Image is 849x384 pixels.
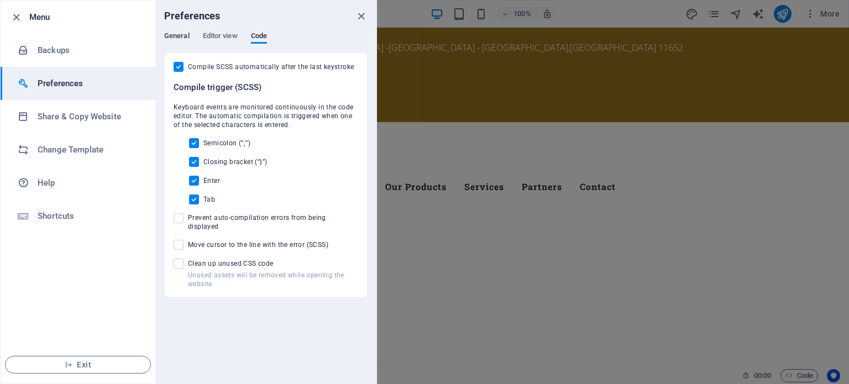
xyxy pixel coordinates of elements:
[174,103,358,129] span: Keyboard events are monitored continuously in the code editor. The automatic compilation is trigg...
[14,360,141,369] span: Exit
[203,195,215,204] span: Tab
[188,62,354,71] span: Compile SCSS automatically after the last keystroke
[1,166,155,199] a: Help
[354,9,368,23] button: close
[188,213,358,231] span: Prevent auto-compilation errors from being displayed
[29,10,146,24] h6: Menu
[203,139,250,148] span: Semicolon (”;”)
[203,176,220,185] span: Enter
[5,356,151,374] button: Exit
[38,209,140,223] h6: Shortcuts
[38,176,140,190] h6: Help
[188,240,328,249] span: Move cursor to the line with the error (SCSS)
[174,81,358,94] h6: Compile trigger (SCSS)
[164,31,368,52] div: Preferences
[203,29,238,45] span: Editor view
[164,29,190,45] span: General
[38,110,140,123] h6: Share & Copy Website
[38,44,140,57] h6: Backups
[188,271,358,288] p: Unused assets will be removed while opening the website
[164,9,221,23] h6: Preferences
[38,143,140,156] h6: Change Template
[38,77,140,90] h6: Preferences
[203,157,267,166] span: Closing bracket (“}”)
[188,259,358,268] span: Clean up unused CSS code
[251,29,267,45] span: Code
